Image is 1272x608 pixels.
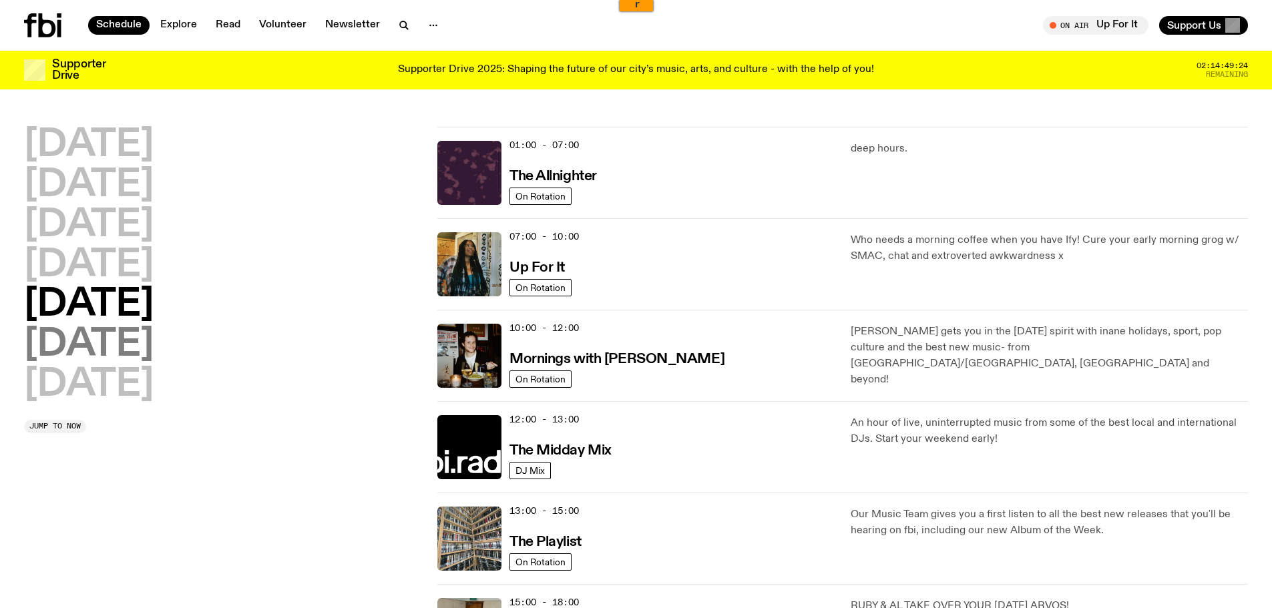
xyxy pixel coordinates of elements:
img: Sam blankly stares at the camera, brightly lit by a camera flash wearing a hat collared shirt and... [437,324,501,388]
button: [DATE] [24,167,154,204]
span: 02:14:49:24 [1197,62,1248,69]
button: [DATE] [24,366,154,404]
a: Read [208,16,248,35]
img: upasacha [33,5,49,21]
span: On Rotation [515,374,566,384]
a: The Allnighter [509,167,597,184]
a: On Rotation [509,553,572,571]
a: The Playlist [509,533,582,549]
a: Copy [228,13,250,23]
button: [DATE] [24,127,154,164]
h3: The Playlist [509,535,582,549]
h3: The Allnighter [509,170,597,184]
h3: Supporter Drive [52,59,105,81]
p: An hour of live, uninterrupted music from some of the best local and international DJs. Start you... [851,415,1248,447]
a: On Rotation [509,279,572,296]
span: 12:00 - 13:00 [509,413,579,426]
p: Our Music Team gives you a first listen to all the best new releases that you'll be hearing on fb... [851,507,1248,539]
span: On Rotation [515,191,566,201]
span: On Rotation [515,557,566,567]
h3: Mornings with [PERSON_NAME] [509,352,724,366]
span: 01:00 - 07:00 [509,139,579,151]
a: Explore [152,16,205,35]
a: Newsletter [317,16,388,35]
a: DJ Mix [509,462,551,479]
button: Jump to now [24,420,86,433]
button: [DATE] [24,247,154,284]
span: DJ Mix [515,465,545,475]
a: View [206,13,228,23]
a: Up For It [509,258,565,275]
a: Schedule [88,16,150,35]
img: Ify - a Brown Skin girl with black braided twists, looking up to the side with her tongue stickin... [437,232,501,296]
img: A corner shot of the fbi music library [437,507,501,571]
button: Support Us [1159,16,1248,35]
p: [PERSON_NAME] gets you in the [DATE] spirit with inane holidays, sport, pop culture and the best ... [851,324,1248,388]
a: Clear [250,13,272,23]
span: On Rotation [515,282,566,292]
span: Remaining [1206,71,1248,78]
a: Volunteer [251,16,314,35]
a: The Midday Mix [509,441,612,458]
button: [DATE] [24,326,154,364]
button: On AirUp For It [1043,16,1148,35]
a: On Rotation [509,370,572,388]
span: Jump to now [29,422,81,430]
a: Mornings with [PERSON_NAME] [509,350,724,366]
span: Support Us [1167,19,1221,31]
span: 07:00 - 10:00 [509,230,579,243]
p: Supporter Drive 2025: Shaping the future of our city’s music, arts, and culture - with the help o... [398,64,874,76]
p: Who needs a morning coffee when you have Ify! Cure your early morning grog w/ SMAC, chat and extr... [851,232,1248,264]
button: [DATE] [24,286,154,324]
p: deep hours. [851,141,1248,157]
a: On Rotation [509,188,572,205]
h3: The Midday Mix [509,444,612,458]
button: [DATE] [24,207,154,244]
span: 13:00 - 15:00 [509,505,579,517]
h3: Up For It [509,261,565,275]
span: 10:00 - 12:00 [509,322,579,334]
